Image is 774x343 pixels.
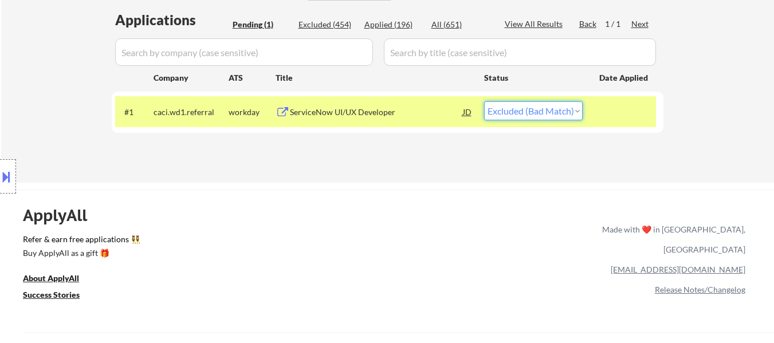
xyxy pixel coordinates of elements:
[431,19,489,30] div: All (651)
[655,285,745,294] a: Release Notes/Changelog
[631,18,650,30] div: Next
[23,289,95,303] a: Success Stories
[384,38,656,66] input: Search by title (case sensitive)
[115,38,373,66] input: Search by company (case sensitive)
[484,67,583,88] div: Status
[229,107,276,118] div: workday
[598,219,745,259] div: Made with ❤️ in [GEOGRAPHIC_DATA], [GEOGRAPHIC_DATA]
[364,19,422,30] div: Applied (196)
[605,18,631,30] div: 1 / 1
[276,72,473,84] div: Title
[599,72,650,84] div: Date Applied
[290,107,463,118] div: ServiceNow UI/UX Developer
[611,265,745,274] a: [EMAIL_ADDRESS][DOMAIN_NAME]
[115,13,229,27] div: Applications
[462,101,473,122] div: JD
[23,290,80,299] u: Success Stories
[233,19,290,30] div: Pending (1)
[505,18,566,30] div: View All Results
[579,18,598,30] div: Back
[229,72,276,84] div: ATS
[298,19,356,30] div: Excluded (454)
